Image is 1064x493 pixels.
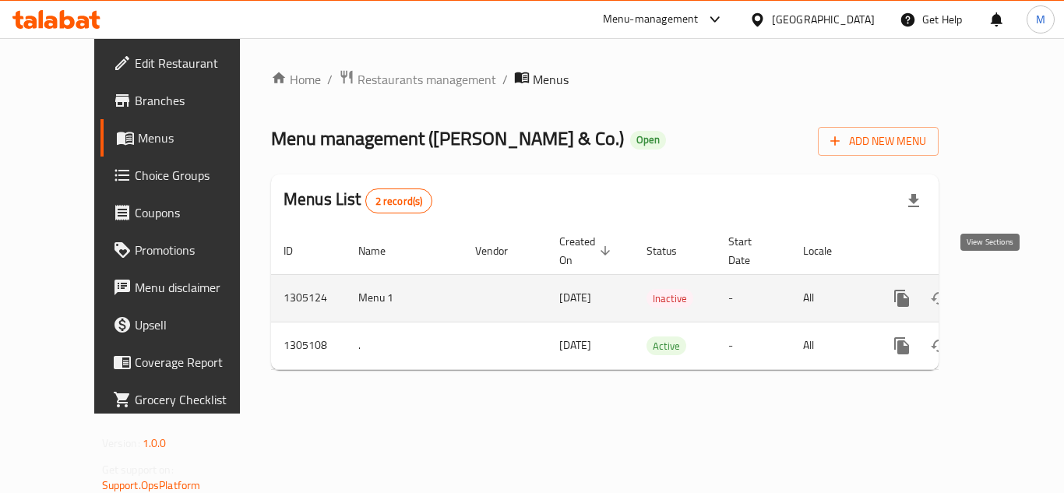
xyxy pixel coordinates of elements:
[284,241,313,260] span: ID
[135,315,259,334] span: Upsell
[647,289,693,308] div: Inactive
[895,182,932,220] div: Export file
[791,274,871,322] td: All
[284,188,432,213] h2: Menus List
[100,306,272,343] a: Upsell
[803,241,852,260] span: Locale
[346,274,463,322] td: Menu 1
[883,280,921,317] button: more
[883,327,921,364] button: more
[271,274,346,322] td: 1305124
[271,69,939,90] nav: breadcrumb
[138,129,259,147] span: Menus
[647,337,686,355] span: Active
[559,287,591,308] span: [DATE]
[728,232,772,269] span: Start Date
[100,157,272,194] a: Choice Groups
[772,11,875,28] div: [GEOGRAPHIC_DATA]
[603,10,699,29] div: Menu-management
[630,131,666,150] div: Open
[271,322,346,369] td: 1305108
[135,241,259,259] span: Promotions
[135,54,259,72] span: Edit Restaurant
[100,269,272,306] a: Menu disclaimer
[716,274,791,322] td: -
[559,232,615,269] span: Created On
[358,70,496,89] span: Restaurants management
[559,335,591,355] span: [DATE]
[100,381,272,418] a: Grocery Checklist
[102,433,140,453] span: Version:
[327,70,333,89] li: /
[135,203,259,222] span: Coupons
[871,227,1045,275] th: Actions
[135,91,259,110] span: Branches
[135,278,259,297] span: Menu disclaimer
[358,241,406,260] span: Name
[135,390,259,409] span: Grocery Checklist
[100,119,272,157] a: Menus
[716,322,791,369] td: -
[791,322,871,369] td: All
[100,231,272,269] a: Promotions
[271,227,1045,370] table: enhanced table
[1036,11,1045,28] span: M
[647,290,693,308] span: Inactive
[365,188,433,213] div: Total records count
[100,343,272,381] a: Coverage Report
[502,70,508,89] li: /
[475,241,528,260] span: Vendor
[346,322,463,369] td: .
[135,353,259,372] span: Coverage Report
[630,133,666,146] span: Open
[533,70,569,89] span: Menus
[135,166,259,185] span: Choice Groups
[100,82,272,119] a: Branches
[102,460,174,480] span: Get support on:
[100,194,272,231] a: Coupons
[271,70,321,89] a: Home
[818,127,939,156] button: Add New Menu
[366,194,432,209] span: 2 record(s)
[339,69,496,90] a: Restaurants management
[271,121,624,156] span: Menu management ( [PERSON_NAME] & Co. )
[100,44,272,82] a: Edit Restaurant
[647,241,697,260] span: Status
[830,132,926,151] span: Add New Menu
[921,327,958,364] button: Change Status
[143,433,167,453] span: 1.0.0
